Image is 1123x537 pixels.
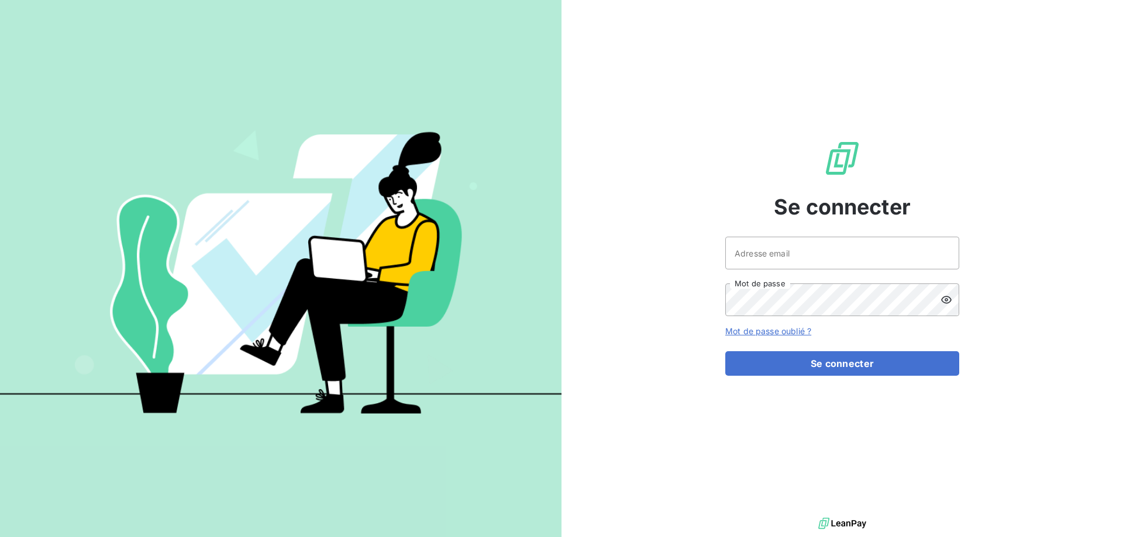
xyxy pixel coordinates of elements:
[774,191,911,223] span: Se connecter
[725,351,959,376] button: Se connecter
[725,237,959,269] input: placeholder
[824,140,861,177] img: Logo LeanPay
[818,515,866,532] img: logo
[725,326,811,336] a: Mot de passe oublié ?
